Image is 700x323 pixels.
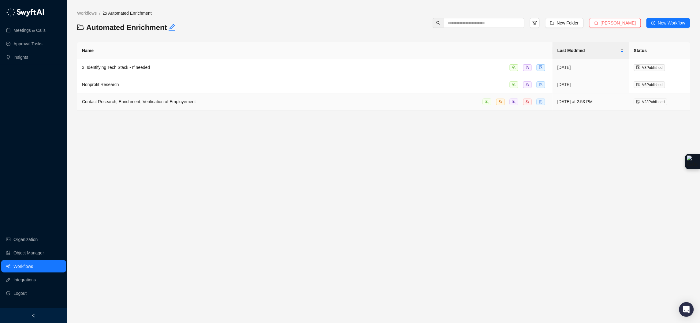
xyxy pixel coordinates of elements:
[557,47,619,54] span: Last Modified
[485,100,489,103] span: team
[13,274,36,286] a: Integrations
[77,24,84,31] span: folder-open
[77,42,553,59] th: Name
[512,100,516,103] span: team
[32,314,36,318] span: left
[13,260,33,272] a: Workflows
[77,23,256,32] h3: Automated Enrichment
[532,21,537,25] span: filter
[658,20,685,26] span: New Workflow
[636,83,640,86] span: file-done
[646,18,690,28] button: New Workflow
[553,59,629,76] td: [DATE]
[642,66,663,70] span: V 3 Published
[499,100,502,103] span: team
[168,24,176,31] span: edit
[636,66,640,69] span: file-done
[629,42,690,59] th: Status
[687,156,698,168] img: Extension Icon
[539,83,543,86] span: file-sync
[13,247,44,259] a: Object Manager
[526,66,529,69] span: team
[99,10,100,17] li: /
[512,66,516,69] span: team
[6,291,10,295] span: logout
[103,11,152,16] span: Automated Enrichment
[601,20,636,26] span: [PERSON_NAME]
[526,83,529,86] span: team
[539,100,543,103] span: file-sync
[436,21,441,25] span: search
[539,66,543,69] span: file-sync
[82,65,150,70] span: 3. Identifying Tech Stack - If needed
[13,287,27,299] span: Logout
[642,100,665,104] span: V 23 Published
[82,99,196,104] span: Contact Research, Enrichment, Verification of Employement
[550,21,554,25] span: folder-add
[589,18,641,28] button: [PERSON_NAME]
[594,21,598,25] span: delete
[553,76,629,93] td: [DATE]
[512,83,516,86] span: team
[13,24,46,36] a: Meetings & Calls
[103,11,107,15] span: folder-open
[636,100,640,103] span: file-done
[679,302,694,317] div: Open Intercom Messenger
[13,38,43,50] a: Approval Tasks
[76,10,98,17] a: Workflows
[642,83,663,87] span: V 6 Published
[168,23,176,32] button: Edit
[526,100,529,103] span: team
[13,51,28,63] a: Insights
[82,82,119,87] span: Nonprofit Research
[651,21,656,25] span: plus-circle
[553,93,629,111] td: [DATE] at 2:53 PM
[6,8,44,17] img: logo-05li4sbe.png
[13,233,38,246] a: Organization
[545,18,584,28] button: New Folder
[557,20,579,26] span: New Folder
